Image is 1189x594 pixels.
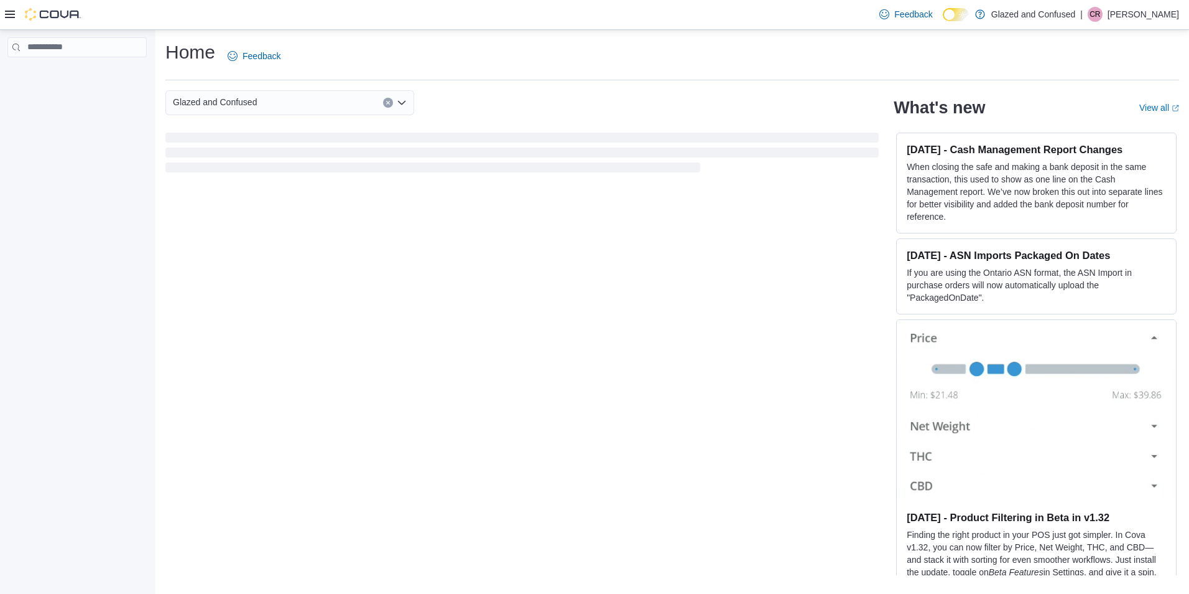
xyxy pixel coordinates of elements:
div: Cody Rosenthal [1088,7,1103,22]
p: | [1080,7,1083,22]
nav: Complex example [7,60,147,90]
p: When closing the safe and making a bank deposit in the same transaction, this used to show as one... [907,161,1166,223]
input: Dark Mode [943,8,969,21]
p: Finding the right product in your POS just got simpler. In Cova v1.32, you can now filter by Pric... [907,529,1166,591]
em: Beta Features [989,567,1043,577]
span: Glazed and Confused [173,95,257,110]
p: Glazed and Confused [991,7,1075,22]
p: If you are using the Ontario ASN format, the ASN Import in purchase orders will now automatically... [907,266,1166,304]
img: Cova [25,8,81,21]
button: Open list of options [397,98,407,108]
h3: [DATE] - ASN Imports Packaged On Dates [907,249,1166,262]
a: View allExternal link [1139,103,1179,113]
a: Feedback [223,44,285,68]
span: Feedback [894,8,932,21]
p: [PERSON_NAME] [1108,7,1179,22]
span: CR [1090,7,1100,22]
span: Loading [165,135,879,175]
h3: [DATE] - Product Filtering in Beta in v1.32 [907,511,1166,524]
svg: External link [1172,105,1179,112]
h2: What's new [894,98,985,118]
span: Feedback [243,50,280,62]
a: Feedback [874,2,937,27]
h1: Home [165,40,215,65]
button: Clear input [383,98,393,108]
span: Dark Mode [943,21,943,22]
h3: [DATE] - Cash Management Report Changes [907,143,1166,156]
